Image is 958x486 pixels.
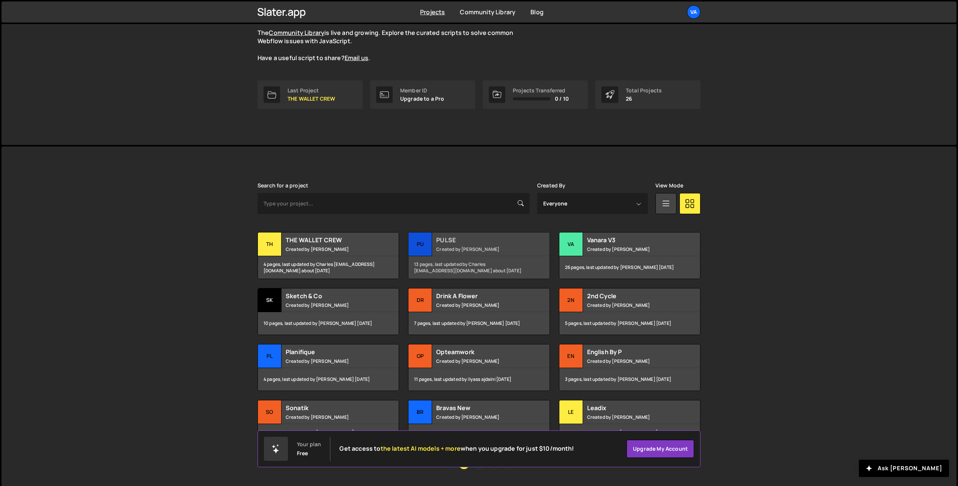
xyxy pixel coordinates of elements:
a: Upgrade my account [627,440,694,458]
div: 7 pages, last updated by [PERSON_NAME] [DATE] [408,312,549,335]
div: 10 pages, last updated by [PERSON_NAME] almost [DATE] [559,424,700,447]
div: 4 pages, last updated by [PERSON_NAME] [DATE] [408,424,549,447]
a: En English By P Created by [PERSON_NAME] 3 pages, last updated by [PERSON_NAME] [DATE] [559,344,700,391]
small: Created by [PERSON_NAME] [436,414,527,420]
small: Created by [PERSON_NAME] [587,302,678,308]
h2: Planifique [286,348,376,356]
input: Type your project... [258,193,530,214]
div: Dr [408,288,432,312]
p: THE WALLET CREW [288,96,335,102]
div: Le [559,400,583,424]
div: Br [408,400,432,424]
h2: THE WALLET CREW [286,236,376,244]
h2: PULSE [436,236,527,244]
a: Community Library [269,29,324,37]
a: Email us [345,54,368,62]
a: Va [687,5,700,19]
small: Created by [PERSON_NAME] [436,358,527,364]
h2: Opteamwork [436,348,527,356]
small: Created by [PERSON_NAME] [587,358,678,364]
label: View Mode [655,183,683,189]
h2: Drink A Flower [436,292,527,300]
div: 10 pages, last updated by [PERSON_NAME] [DATE] [258,312,399,335]
div: Sk [258,288,282,312]
div: Total Projects [626,88,662,94]
p: Upgrade to a Pro [400,96,444,102]
small: Created by [PERSON_NAME] [587,246,678,252]
a: PU PULSE Created by [PERSON_NAME] 13 pages, last updated by Charles [EMAIL_ADDRESS][DOMAIN_NAME] ... [408,232,550,279]
a: TH THE WALLET CREW Created by [PERSON_NAME] 4 pages, last updated by Charles [EMAIL_ADDRESS][DOMA... [258,232,399,279]
p: The is live and growing. Explore the curated scripts to solve common Webflow issues with JavaScri... [258,29,528,62]
a: Projects [420,8,445,16]
small: Created by [PERSON_NAME] [286,246,376,252]
div: 3 pages, last updated by [PERSON_NAME] [DATE] [559,368,700,391]
small: Created by [PERSON_NAME] [436,302,527,308]
div: 4 pages, last updated by [PERSON_NAME] [DATE] [258,368,399,391]
small: Created by [PERSON_NAME] [286,414,376,420]
span: 0 / 10 [555,96,569,102]
div: PU [408,232,432,256]
a: Va Vanara V3 Created by [PERSON_NAME] 26 pages, last updated by [PERSON_NAME] [DATE] [559,232,700,279]
a: 2n 2nd Cycle Created by [PERSON_NAME] 5 pages, last updated by [PERSON_NAME] [DATE] [559,288,700,335]
a: So Sonatik Created by [PERSON_NAME] 3 pages, last updated by [PERSON_NAME] almost [DATE] [258,400,399,447]
h2: Leadix [587,404,678,412]
button: Ask [PERSON_NAME] [859,460,949,477]
div: Va [559,232,583,256]
div: 11 pages, last updated by ilyass ajdaini [DATE] [408,368,549,391]
div: 26 pages, last updated by [PERSON_NAME] [DATE] [559,256,700,279]
div: Projects Transferred [513,88,569,94]
div: 5 pages, last updated by [PERSON_NAME] [DATE] [559,312,700,335]
a: Pl Planifique Created by [PERSON_NAME] 4 pages, last updated by [PERSON_NAME] [DATE] [258,344,399,391]
h2: Bravas New [436,404,527,412]
label: Created By [537,183,566,189]
h2: Vanara V3 [587,236,678,244]
div: 4 pages, last updated by Charles [EMAIL_ADDRESS][DOMAIN_NAME] about [DATE] [258,256,399,279]
a: Sk Sketch & Co Created by [PERSON_NAME] 10 pages, last updated by [PERSON_NAME] [DATE] [258,288,399,335]
div: 2n [559,288,583,312]
div: Op [408,344,432,368]
div: TH [258,232,282,256]
div: Last Project [288,88,335,94]
h2: Get access to when you upgrade for just $10/month! [339,445,574,452]
div: Pl [258,344,282,368]
a: Br Bravas New Created by [PERSON_NAME] 4 pages, last updated by [PERSON_NAME] [DATE] [408,400,550,447]
div: So [258,400,282,424]
a: Le Leadix Created by [PERSON_NAME] 10 pages, last updated by [PERSON_NAME] almost [DATE] [559,400,700,447]
div: Free [297,450,308,456]
h2: 2nd Cycle [587,292,678,300]
a: Community Library [460,8,515,16]
h2: Sonatik [286,404,376,412]
div: En [559,344,583,368]
label: Search for a project [258,183,308,189]
p: 26 [626,96,662,102]
div: 13 pages, last updated by Charles [EMAIL_ADDRESS][DOMAIN_NAME] about [DATE] [408,256,549,279]
a: Last Project THE WALLET CREW [258,80,363,109]
small: Created by [PERSON_NAME] [436,246,527,252]
small: Created by [PERSON_NAME] [587,414,678,420]
a: Dr Drink A Flower Created by [PERSON_NAME] 7 pages, last updated by [PERSON_NAME] [DATE] [408,288,550,335]
small: Created by [PERSON_NAME] [286,302,376,308]
h2: English By P [587,348,678,356]
small: Created by [PERSON_NAME] [286,358,376,364]
div: Member ID [400,88,444,94]
a: Blog [530,8,544,16]
h2: Sketch & Co [286,292,376,300]
a: Op Opteamwork Created by [PERSON_NAME] 11 pages, last updated by ilyass ajdaini [DATE] [408,344,550,391]
div: Your plan [297,441,321,447]
span: the latest AI models + more [381,444,461,453]
div: 3 pages, last updated by [PERSON_NAME] almost [DATE] [258,424,399,447]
